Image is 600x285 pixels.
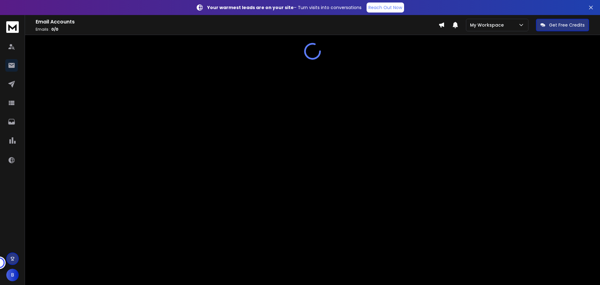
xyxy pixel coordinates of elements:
button: Get Free Credits [536,19,589,31]
span: 0 / 0 [51,27,58,32]
p: Reach Out Now [368,4,402,11]
p: My Workspace [470,22,506,28]
p: – Turn visits into conversations [207,4,362,11]
a: Reach Out Now [367,3,404,13]
button: B [6,269,19,281]
p: Emails : [36,27,438,32]
strong: Your warmest leads are on your site [207,4,294,11]
p: Get Free Credits [549,22,585,28]
img: logo [6,21,19,33]
h1: Email Accounts [36,18,438,26]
